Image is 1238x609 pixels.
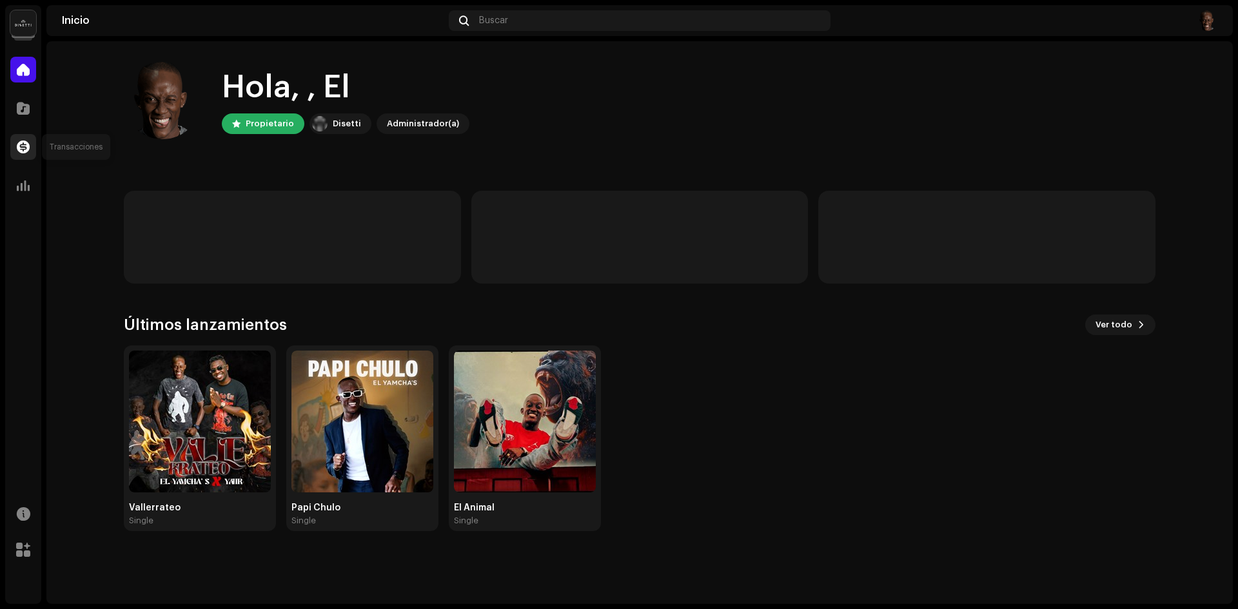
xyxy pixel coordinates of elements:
img: 02a7c2d3-3c89-4098-b12f-2ff2945c95ee [10,10,36,36]
div: Single [454,516,478,526]
img: 9214699f-5384-47d8-99eb-465823aa36c3 [1197,10,1217,31]
h3: Últimos lanzamientos [124,314,287,335]
img: 798b6c41-77ea-419a-ae6b-db2e5cf35170 [291,351,433,492]
div: Single [129,516,153,526]
div: Propietario [246,116,294,131]
img: 02a7c2d3-3c89-4098-b12f-2ff2945c95ee [312,116,328,131]
div: Papi Chulo [291,503,433,513]
span: Ver todo [1096,312,1132,338]
div: Administrador(a) [387,116,459,131]
button: Ver todo [1085,314,1155,335]
img: 9214699f-5384-47d8-99eb-465823aa36c3 [124,62,201,139]
div: El Animal [454,503,596,513]
div: Inicio [62,15,444,26]
div: Hola, , El [222,67,469,108]
div: Vallerrateo [129,503,271,513]
img: b7146a0c-d6b9-4541-a3ac-088995e93dad [129,351,271,492]
img: 2c5b79c4-bd31-477b-ae43-bcb86404d3fb [454,351,596,492]
span: Buscar [479,15,508,26]
div: Single [291,516,316,526]
div: Disetti [333,116,361,131]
